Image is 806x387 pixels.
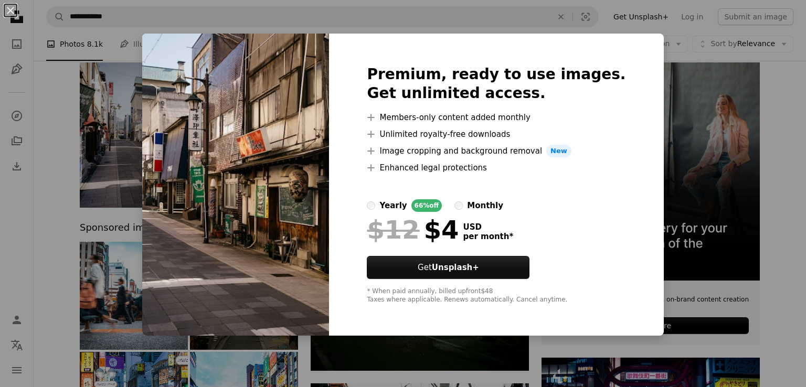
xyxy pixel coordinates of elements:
li: Members-only content added monthly [367,111,625,124]
h2: Premium, ready to use images. Get unlimited access. [367,65,625,103]
span: $12 [367,216,419,243]
div: * When paid annually, billed upfront $48 Taxes where applicable. Renews automatically. Cancel any... [367,287,625,304]
div: monthly [467,199,503,212]
span: New [546,145,571,157]
span: per month * [463,232,513,241]
div: yearly [379,199,407,212]
li: Unlimited royalty-free downloads [367,128,625,141]
button: GetUnsplash+ [367,256,529,279]
input: yearly66%off [367,201,375,210]
div: $4 [367,216,459,243]
li: Enhanced legal protections [367,162,625,174]
div: 66% off [411,199,442,212]
span: USD [463,222,513,232]
strong: Unsplash+ [432,263,479,272]
li: Image cropping and background removal [367,145,625,157]
img: premium_photo-1690957591806-95a2b81b1075 [142,34,329,336]
input: monthly [454,201,463,210]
